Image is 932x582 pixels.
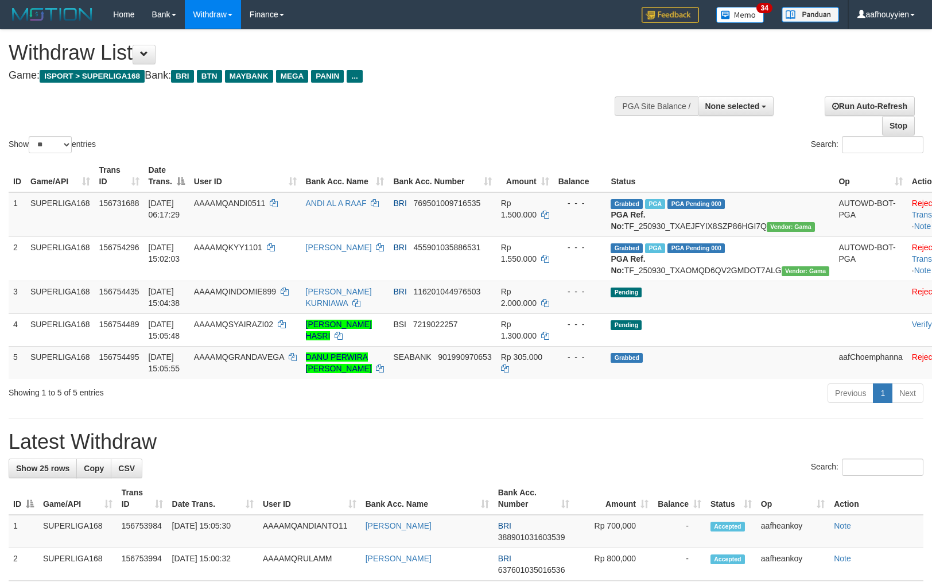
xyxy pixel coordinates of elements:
[842,136,923,153] input: Search:
[892,383,923,403] a: Next
[9,382,380,398] div: Showing 1 to 5 of 5 entries
[117,548,168,581] td: 156753994
[413,243,480,252] span: Copy 455901035886531 to clipboard
[99,320,139,329] span: 156754489
[9,346,26,379] td: 5
[149,320,180,340] span: [DATE] 15:05:48
[117,482,168,515] th: Trans ID: activate to sort column ascending
[554,160,607,192] th: Balance
[393,199,406,208] span: BRI
[9,41,610,64] h1: Withdraw List
[756,3,772,13] span: 34
[361,482,494,515] th: Bank Acc. Name: activate to sort column ascending
[26,281,95,313] td: SUPERLIGA168
[574,482,653,515] th: Amount: activate to sort column ascending
[225,70,273,83] span: MAYBANK
[611,243,643,253] span: Grabbed
[834,160,907,192] th: Op: activate to sort column ascending
[606,236,834,281] td: TF_250930_TXAOMQD6QV2GMDOT7ALG
[306,287,372,308] a: [PERSON_NAME] KURNIAWA
[558,319,602,330] div: - - -
[26,192,95,237] td: SUPERLIGA168
[914,266,931,275] a: Note
[498,554,511,563] span: BRI
[501,243,537,263] span: Rp 1.550.000
[834,346,907,379] td: aafChoemphanna
[828,383,873,403] a: Previous
[9,548,38,581] td: 2
[9,192,26,237] td: 1
[9,6,96,23] img: MOTION_logo.png
[782,266,830,276] span: Vendor URL: https://trx31.1velocity.biz
[197,70,222,83] span: BTN
[144,160,189,192] th: Date Trans.: activate to sort column descending
[811,459,923,476] label: Search:
[9,281,26,313] td: 3
[842,459,923,476] input: Search:
[40,70,145,83] span: ISPORT > SUPERLIGA168
[149,243,180,263] span: [DATE] 15:02:03
[258,482,361,515] th: User ID: activate to sort column ascending
[306,320,372,340] a: [PERSON_NAME] HASRI
[873,383,892,403] a: 1
[9,313,26,346] td: 4
[9,160,26,192] th: ID
[149,352,180,373] span: [DATE] 15:05:55
[710,554,745,564] span: Accepted
[393,287,406,296] span: BRI
[498,565,565,575] span: Copy 637601035016536 to clipboard
[76,459,111,478] a: Copy
[9,136,96,153] label: Show entries
[825,96,915,116] a: Run Auto-Refresh
[558,242,602,253] div: - - -
[276,70,309,83] span: MEGA
[498,533,565,542] span: Copy 388901031603539 to clipboard
[194,243,262,252] span: AAAAMQKYY1101
[84,464,104,473] span: Copy
[389,160,496,192] th: Bank Acc. Number: activate to sort column ascending
[9,236,26,281] td: 2
[9,459,77,478] a: Show 25 rows
[366,554,432,563] a: [PERSON_NAME]
[366,521,432,530] a: [PERSON_NAME]
[653,548,706,581] td: -
[501,320,537,340] span: Rp 1.300.000
[653,515,706,548] td: -
[882,116,915,135] a: Stop
[95,160,144,192] th: Trans ID: activate to sort column ascending
[258,548,361,581] td: AAAAMQRULAMM
[829,482,923,515] th: Action
[118,464,135,473] span: CSV
[393,320,406,329] span: BSI
[705,102,760,111] span: None selected
[645,243,665,253] span: Marked by aafheankoy
[111,459,142,478] a: CSV
[26,346,95,379] td: SUPERLIGA168
[26,236,95,281] td: SUPERLIGA168
[642,7,699,23] img: Feedback.jpg
[756,482,829,515] th: Op: activate to sort column ascending
[117,515,168,548] td: 156753984
[99,243,139,252] span: 156754296
[834,192,907,237] td: AUTOWD-BOT-PGA
[149,199,180,219] span: [DATE] 06:17:29
[706,482,756,515] th: Status: activate to sort column ascending
[782,7,839,22] img: panduan.png
[914,222,931,231] a: Note
[834,554,851,563] a: Note
[38,482,117,515] th: Game/API: activate to sort column ascending
[306,199,367,208] a: ANDI AL A RAAF
[498,521,511,530] span: BRI
[16,464,69,473] span: Show 25 rows
[653,482,706,515] th: Balance: activate to sort column ascending
[767,222,815,232] span: Vendor URL: https://trx31.1velocity.biz
[558,286,602,297] div: - - -
[756,515,829,548] td: aafheankoy
[29,136,72,153] select: Showentries
[606,160,834,192] th: Status
[413,320,458,329] span: Copy 7219022257 to clipboard
[438,352,491,362] span: Copy 901990970653 to clipboard
[756,548,829,581] td: aafheankoy
[171,70,193,83] span: BRI
[38,548,117,581] td: SUPERLIGA168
